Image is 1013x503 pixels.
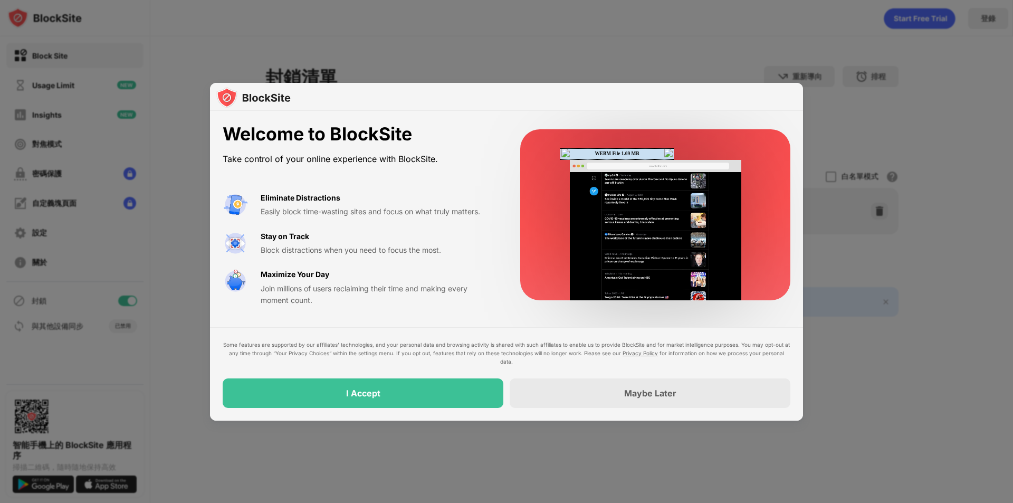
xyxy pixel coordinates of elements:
[216,87,291,108] img: logo-blocksite.svg
[261,231,309,242] div: Stay on Track
[223,151,495,167] div: Take control of your online experience with BlockSite.
[261,283,495,307] div: Join millions of users reclaiming their time and making every moment count.
[623,350,658,356] a: Privacy Policy
[223,269,248,294] img: value-safe-time.svg
[223,340,790,366] div: Some features are supported by our affiliates’ technologies, and your personal data and browsing ...
[261,269,329,280] div: Maximize Your Day
[664,149,673,157] img: close16.png
[561,149,570,157] img: icon16.png
[624,388,676,398] div: Maybe Later
[261,244,495,256] div: Block distractions when you need to focus the most.
[223,231,248,256] img: value-focus.svg
[261,206,495,217] div: Easily block time-wasting sites and focus on what truly matters.
[571,149,663,159] td: WEBM File 1.69 MB
[223,192,248,217] img: value-avoid-distractions.svg
[223,124,495,145] div: Welcome to BlockSite
[261,192,340,204] div: Eliminate Distractions
[346,388,380,398] div: I Accept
